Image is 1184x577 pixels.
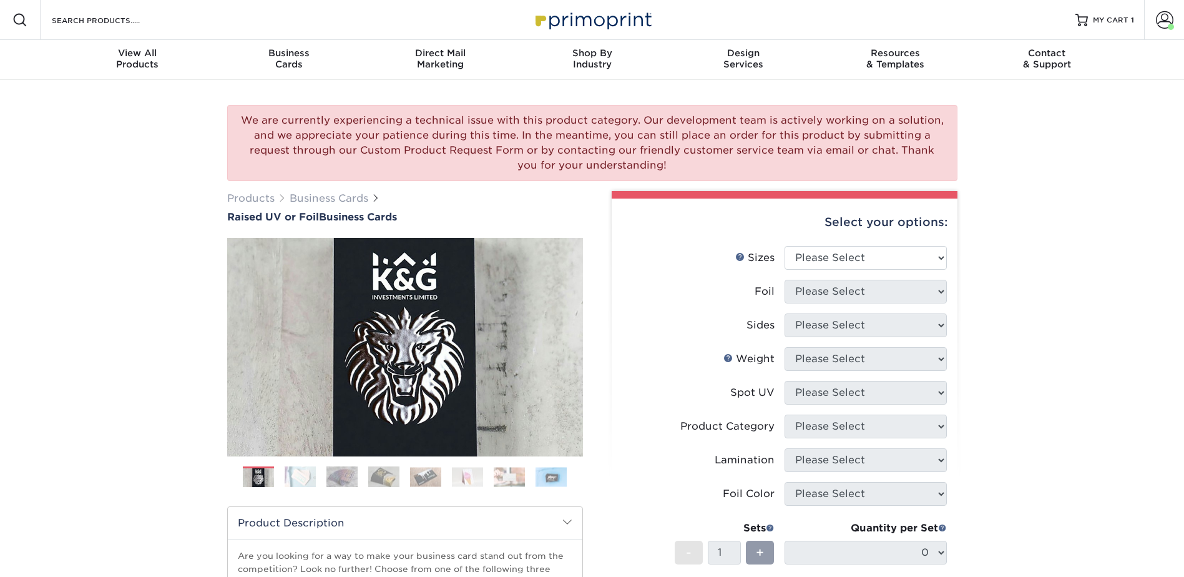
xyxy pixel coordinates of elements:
[213,47,364,59] span: Business
[227,211,319,223] span: Raised UV or Foil
[410,467,441,486] img: Business Cards 05
[227,192,275,204] a: Products
[675,521,775,536] div: Sets
[62,47,213,70] div: Products
[516,40,668,80] a: Shop ByIndustry
[730,385,775,400] div: Spot UV
[971,47,1123,70] div: & Support
[285,466,316,488] img: Business Cards 02
[243,462,274,493] img: Business Cards 01
[51,12,172,27] input: SEARCH PRODUCTS.....
[364,47,516,70] div: Marketing
[368,466,399,488] img: Business Cards 04
[516,47,668,70] div: Industry
[735,250,775,265] div: Sizes
[228,507,582,539] h2: Product Description
[62,47,213,59] span: View All
[715,453,775,468] div: Lamination
[971,47,1123,59] span: Contact
[364,47,516,59] span: Direct Mail
[820,47,971,70] div: & Templates
[213,47,364,70] div: Cards
[820,40,971,80] a: Resources& Templates
[746,318,775,333] div: Sides
[971,40,1123,80] a: Contact& Support
[723,352,775,367] div: Weight
[290,192,368,204] a: Business Cards
[536,467,567,486] img: Business Cards 08
[494,467,525,486] img: Business Cards 07
[622,199,947,246] div: Select your options:
[756,543,764,562] span: +
[1093,15,1128,26] span: MY CART
[820,47,971,59] span: Resources
[680,419,775,434] div: Product Category
[227,105,957,181] div: We are currently experiencing a technical issue with this product category. Our development team ...
[227,169,583,525] img: Raised UV or Foil 01
[755,284,775,299] div: Foil
[785,521,947,536] div: Quantity per Set
[1131,16,1134,24] span: 1
[227,211,583,223] a: Raised UV or FoilBusiness Cards
[227,211,583,223] h1: Business Cards
[326,466,358,488] img: Business Cards 03
[452,467,483,486] img: Business Cards 06
[516,47,668,59] span: Shop By
[364,40,516,80] a: Direct MailMarketing
[723,486,775,501] div: Foil Color
[213,40,364,80] a: BusinessCards
[668,47,820,59] span: Design
[62,40,213,80] a: View AllProducts
[686,543,692,562] span: -
[530,6,655,33] img: Primoprint
[668,40,820,80] a: DesignServices
[668,47,820,70] div: Services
